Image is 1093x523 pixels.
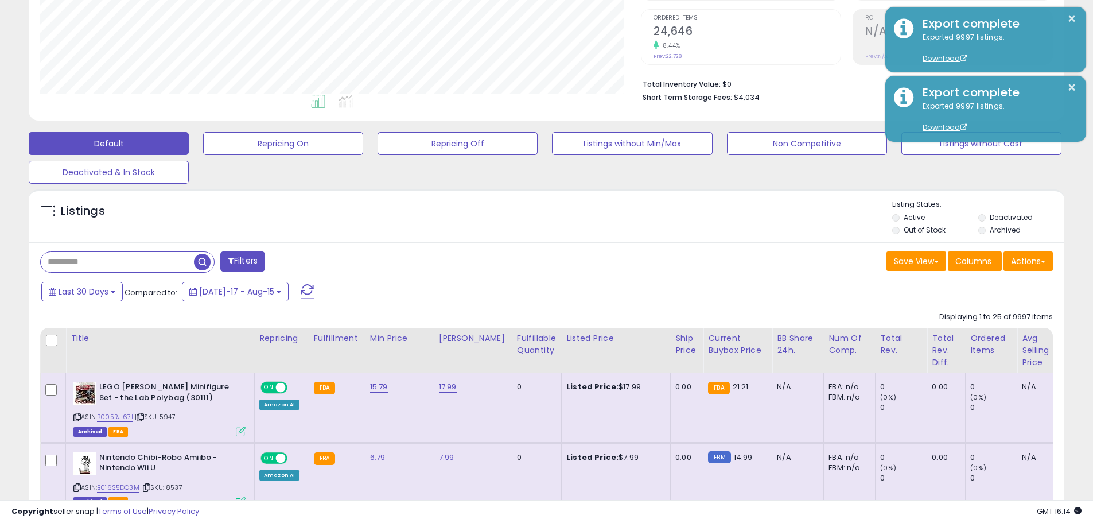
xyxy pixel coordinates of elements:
[314,332,360,344] div: Fulfillment
[948,251,1002,271] button: Columns
[654,15,841,21] span: Ordered Items
[914,16,1078,32] div: Export complete
[262,453,276,463] span: ON
[643,92,732,102] b: Short Term Storage Fees:
[566,332,666,344] div: Listed Price
[378,132,538,155] button: Repricing Off
[727,132,887,155] button: Non Competitive
[901,132,1061,155] button: Listings without Cost
[880,473,927,483] div: 0
[923,53,967,63] a: Download
[654,53,682,60] small: Prev: 22,728
[11,506,199,517] div: seller snap | |
[29,161,189,184] button: Deactivated & In Stock
[880,332,922,357] div: Total Rev.
[73,452,96,475] img: 317FRvy9znL._SL40_.jpg
[552,132,712,155] button: Listings without Min/Max
[135,412,176,421] span: | SKU: 5947
[29,132,189,155] button: Default
[439,452,454,463] a: 7.99
[1022,382,1060,392] div: N/A
[643,76,1044,90] li: $0
[182,282,289,301] button: [DATE]-17 - Aug-15
[734,92,760,103] span: $4,034
[828,463,866,473] div: FBM: n/a
[675,332,698,357] div: Ship Price
[41,282,123,301] button: Last 30 Days
[199,286,274,297] span: [DATE]-17 - Aug-15
[517,382,553,392] div: 0
[370,452,386,463] a: 6.79
[990,225,1021,235] label: Archived
[314,452,335,465] small: FBA
[149,506,199,517] a: Privacy Policy
[865,15,1052,21] span: ROI
[108,427,128,437] span: FBA
[990,212,1033,222] label: Deactivated
[914,84,1078,101] div: Export complete
[1022,452,1060,463] div: N/A
[566,381,619,392] b: Listed Price:
[439,332,507,344] div: [PERSON_NAME]
[286,453,304,463] span: OFF
[970,452,1017,463] div: 0
[61,203,105,219] h5: Listings
[73,382,96,405] img: 51NhfglYoSL._SL40_.jpg
[675,452,694,463] div: 0.00
[262,383,276,393] span: ON
[880,393,896,402] small: (0%)
[880,452,927,463] div: 0
[914,101,1078,133] div: Exported 9997 listings.
[880,463,896,472] small: (0%)
[643,79,721,89] b: Total Inventory Value:
[708,382,729,394] small: FBA
[220,251,265,272] button: Filters
[880,382,927,392] div: 0
[865,53,888,60] small: Prev: N/A
[259,400,299,410] div: Amazon AI
[777,332,819,357] div: BB Share 24h.
[370,381,388,393] a: 15.79
[892,199,1064,210] p: Listing States:
[970,473,1017,483] div: 0
[286,383,304,393] span: OFF
[1067,11,1076,26] button: ×
[734,452,753,463] span: 14.99
[828,382,866,392] div: FBA: n/a
[923,122,967,132] a: Download
[99,452,239,476] b: Nintendo Chibi-Robo Amiibo - Nintendo Wii U
[97,412,133,422] a: B005RJI67I
[517,332,557,357] div: Fulfillable Quantity
[932,332,960,369] div: Total Rev. Diff.
[865,25,1052,40] h2: N/A
[11,506,53,517] strong: Copyright
[517,452,553,463] div: 0
[970,332,1012,357] div: Ordered Items
[73,427,107,437] span: Listings that have been deleted from Seller Central
[970,463,986,472] small: (0%)
[904,212,925,222] label: Active
[1022,332,1064,369] div: Avg Selling Price
[955,255,991,267] span: Columns
[828,332,870,357] div: Num of Comp.
[314,382,335,394] small: FBA
[932,452,956,463] div: 0.00
[939,312,1053,323] div: Displaying 1 to 25 of 9997 items
[73,382,246,435] div: ASIN:
[73,452,246,506] div: ASIN:
[98,506,147,517] a: Terms of Use
[828,452,866,463] div: FBA: n/a
[932,382,956,392] div: 0.00
[259,332,304,344] div: Repricing
[1067,80,1076,95] button: ×
[970,393,986,402] small: (0%)
[708,451,730,463] small: FBM
[370,332,429,344] div: Min Price
[675,382,694,392] div: 0.00
[566,452,662,463] div: $7.99
[914,32,1078,64] div: Exported 9997 listings.
[886,251,946,271] button: Save View
[141,483,182,492] span: | SKU: 8537
[708,332,767,357] div: Current Buybox Price
[828,392,866,402] div: FBM: n/a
